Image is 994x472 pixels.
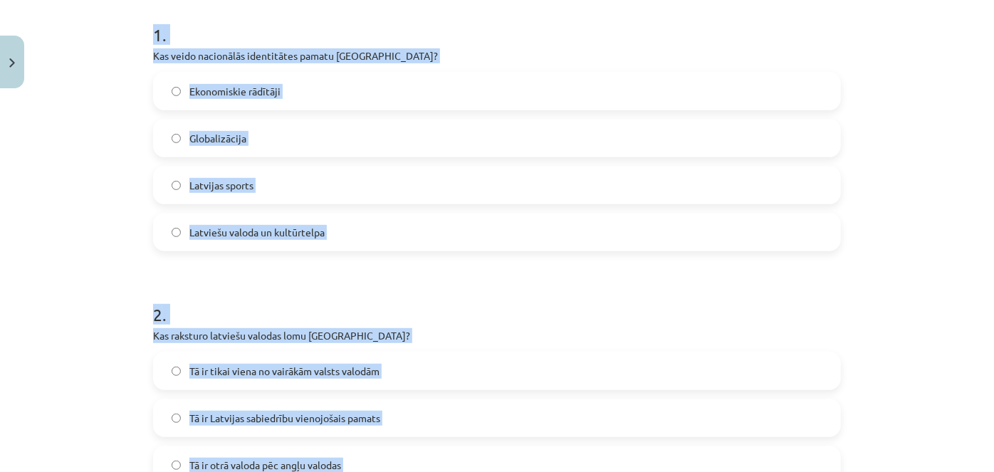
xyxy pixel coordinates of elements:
[189,84,281,99] span: Ekonomiskie rādītāji
[172,87,181,96] input: Ekonomiskie rādītāji
[172,367,181,376] input: Tā ir tikai viena no vairākām valsts valodām
[9,58,15,68] img: icon-close-lesson-0947bae3869378f0d4975bcd49f059093ad1ed9edebbc8119c70593378902aed.svg
[172,228,181,237] input: Latviešu valoda un kultūrtelpa
[172,134,181,143] input: Globalizācija
[172,461,181,470] input: Tā ir otrā valoda pēc angļu valodas
[189,225,325,240] span: Latviešu valoda un kultūrtelpa
[189,178,253,193] span: Latvijas sports
[172,181,181,190] input: Latvijas sports
[153,48,841,63] p: Kas veido nacionālās identitātes pamatu [GEOGRAPHIC_DATA]?
[172,414,181,423] input: Tā ir Latvijas sabiedrību vienojošais pamats
[189,131,246,146] span: Globalizācija
[153,328,841,343] p: Kas raksturo latviešu valodas lomu [GEOGRAPHIC_DATA]?
[153,280,841,324] h1: 2 .
[189,411,380,426] span: Tā ir Latvijas sabiedrību vienojošais pamats
[189,364,380,379] span: Tā ir tikai viena no vairākām valsts valodām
